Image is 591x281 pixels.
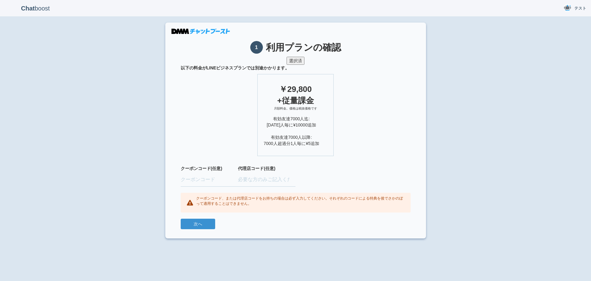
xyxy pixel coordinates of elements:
[181,65,411,71] span: 以下の料金がLINEビジネスプランでは別途かかります。
[250,41,263,54] span: 1
[181,173,238,187] input: クーポンコード
[564,4,571,12] img: User Image
[264,106,328,116] div: 月額料金。価格は税抜価格です
[5,1,66,16] p: boost
[181,165,238,171] label: クーポンコード(任意)
[264,84,328,106] div: ￥29,800 +従量課金
[181,41,411,54] h1: 利用プランの確認
[181,219,215,229] button: 次へ
[171,29,230,34] img: DMMチャットブースト
[196,196,404,206] p: クーポンコード、または代理店コードをお持ちの場合は必ず入力してください。それぞれのコードによる特典を後でさかのぼって適用することはできません。
[238,173,295,187] input: 必要な方のみご記入ください
[574,5,586,11] span: テスト
[264,116,328,147] div: 有効友達7000人迄: [DATE]人毎に¥10000追加 有効友達7000人以降: 7000人超過分1人毎に¥5追加
[287,57,304,65] button: 選択済
[21,5,34,12] b: Chat
[238,165,295,171] label: 代理店コード(任意)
